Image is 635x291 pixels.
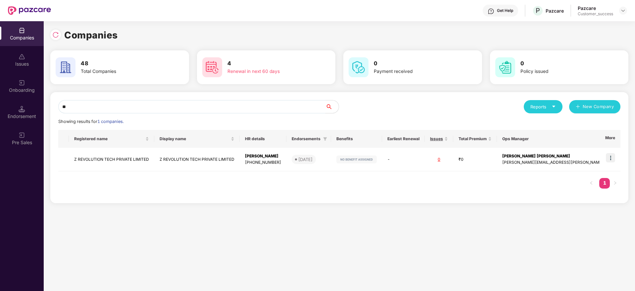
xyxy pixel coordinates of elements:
div: [PHONE_NUMBER] [245,159,281,166]
td: Z REVOLUTION TECH PRIVATE LIMITED [154,148,240,171]
h3: 0 [374,59,457,68]
span: Registered name [74,136,144,142]
img: svg+xml;base64,PHN2ZyBpZD0iRHJvcGRvd24tMzJ4MzIiIHhtbG5zPSJodHRwOi8vd3d3LnczLm9yZy8yMDAwL3N2ZyIgd2... [620,8,626,13]
span: left [589,181,593,185]
span: Showing results for [58,119,124,124]
div: [PERSON_NAME] [245,153,281,159]
div: [DATE] [298,156,313,163]
div: ₹0 [459,156,492,163]
div: Get Help [497,8,513,13]
a: 1 [599,178,610,188]
th: HR details [240,130,286,148]
img: svg+xml;base64,PHN2ZyB4bWxucz0iaHR0cDovL3d3dy53My5vcmcvMjAwMC9zdmciIHdpZHRoPSI2MCIgaGVpZ2h0PSI2MC... [56,57,75,77]
th: Total Premium [453,130,497,148]
th: Issues [425,130,453,148]
span: right [613,181,617,185]
span: search [325,104,339,109]
span: Ops Manager [502,136,631,142]
img: svg+xml;base64,PHN2ZyBpZD0iQ29tcGFuaWVzIiB4bWxucz0iaHR0cDovL3d3dy53My5vcmcvMjAwMC9zdmciIHdpZHRoPS... [19,27,25,34]
img: icon [606,153,615,162]
img: svg+xml;base64,PHN2ZyBpZD0iSGVscC0zMngzMiIgeG1sbnM9Imh0dHA6Ly93d3cudzMub3JnLzIwMDAvc3ZnIiB3aWR0aD... [488,8,494,15]
h3: 48 [81,59,164,68]
h1: Companies [64,28,118,42]
span: Issues [430,136,443,142]
div: Total Companies [81,68,164,75]
img: svg+xml;base64,PHN2ZyB4bWxucz0iaHR0cDovL3d3dy53My5vcmcvMjAwMC9zdmciIHdpZHRoPSI2MCIgaGVpZ2h0PSI2MC... [349,57,368,77]
h3: 0 [520,59,604,68]
span: plus [576,104,580,110]
img: svg+xml;base64,PHN2ZyBpZD0iSXNzdWVzX2Rpc2FibGVkIiB4bWxucz0iaHR0cDovL3d3dy53My5vcmcvMjAwMC9zdmciIH... [19,53,25,60]
button: plusNew Company [569,100,620,113]
img: New Pazcare Logo [8,6,51,15]
li: Previous Page [586,178,597,189]
img: svg+xml;base64,PHN2ZyB3aWR0aD0iMjAiIGhlaWdodD0iMjAiIHZpZXdCb3g9IjAgMCAyMCAyMCIgZmlsbD0ibm9uZSIgeG... [19,80,25,86]
th: More [600,130,620,148]
div: Customer_success [578,11,613,17]
div: Reports [530,103,556,110]
th: Registered name [69,130,154,148]
div: Pazcare [578,5,613,11]
span: filter [323,137,327,141]
img: svg+xml;base64,PHN2ZyB4bWxucz0iaHR0cDovL3d3dy53My5vcmcvMjAwMC9zdmciIHdpZHRoPSIxMjIiIGhlaWdodD0iMj... [336,155,377,163]
img: svg+xml;base64,PHN2ZyB3aWR0aD0iMjAiIGhlaWdodD0iMjAiIHZpZXdCb3g9IjAgMCAyMCAyMCIgZmlsbD0ibm9uZSIgeG... [19,132,25,139]
div: 0 [430,156,448,163]
img: svg+xml;base64,PHN2ZyBpZD0iUmVsb2FkLTMyeDMyIiB4bWxucz0iaHR0cDovL3d3dy53My5vcmcvMjAwMC9zdmciIHdpZH... [52,31,59,38]
th: Benefits [331,130,382,148]
span: filter [322,135,328,143]
li: Next Page [610,178,620,189]
button: search [325,100,339,113]
h3: 4 [227,59,311,68]
th: Earliest Renewal [382,130,425,148]
span: Display name [160,136,229,142]
span: New Company [583,103,614,110]
button: right [610,178,620,189]
button: left [586,178,597,189]
span: Total Premium [459,136,487,142]
div: Renewal in next 60 days [227,68,311,75]
th: Display name [154,130,240,148]
img: svg+xml;base64,PHN2ZyB4bWxucz0iaHR0cDovL3d3dy53My5vcmcvMjAwMC9zdmciIHdpZHRoPSI2MCIgaGVpZ2h0PSI2MC... [202,57,222,77]
div: Pazcare [546,8,564,14]
span: Endorsements [292,136,320,142]
div: Policy issued [520,68,604,75]
div: Payment received [374,68,457,75]
span: P [536,7,540,15]
img: svg+xml;base64,PHN2ZyB4bWxucz0iaHR0cDovL3d3dy53My5vcmcvMjAwMC9zdmciIHdpZHRoPSI2MCIgaGVpZ2h0PSI2MC... [495,57,515,77]
td: - [382,148,425,171]
td: Z REVOLUTION TECH PRIVATE LIMITED [69,148,154,171]
span: caret-down [552,104,556,109]
img: svg+xml;base64,PHN2ZyB3aWR0aD0iMTQuNSIgaGVpZ2h0PSIxNC41IiB2aWV3Qm94PSIwIDAgMTYgMTYiIGZpbGw9Im5vbm... [19,106,25,112]
span: 1 companies. [97,119,124,124]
